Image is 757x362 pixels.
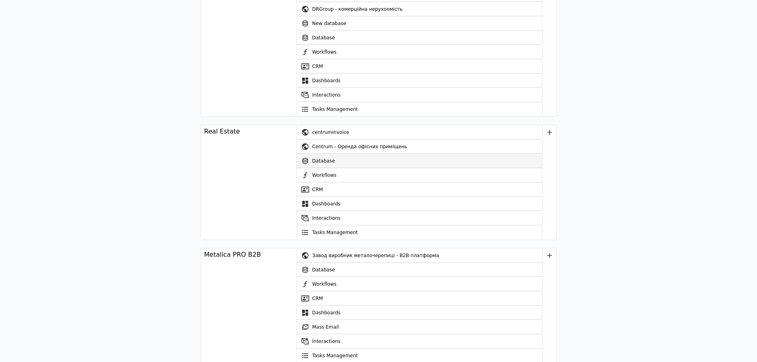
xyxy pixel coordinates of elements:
[296,2,542,16] a: DRGroup - комерційна нерухоомість
[296,59,542,74] a: CRM
[296,102,542,116] a: Tasks Management
[296,291,542,306] a: CRM
[296,334,542,348] a: Interactions
[296,182,542,197] a: CRM
[296,320,542,334] a: Mass Email
[296,277,542,291] a: Workflows
[296,248,542,263] a: Завод виробник металочерепиці - B2B платформа
[312,139,542,154] div: Centrum - Оренда офісних приміщень
[296,139,542,154] a: Centrum - Оренда офісних приміщень
[296,16,542,31] a: New database
[296,125,542,139] a: centruminvoice
[296,225,542,240] a: Tasks Management
[296,74,542,88] a: Dashboards
[296,197,542,211] a: Dashboards
[296,31,542,45] a: Database
[312,2,542,16] div: DRGroup - комерційна нерухоомість
[204,127,240,136] div: Real Estate
[296,306,542,320] a: Dashboards
[312,125,542,139] div: centruminvoice
[296,88,542,102] a: Interactions
[204,250,261,259] div: Metalica PRO B2B
[296,45,542,59] a: Workflows
[296,263,542,277] a: Database
[296,211,542,225] a: Interactions
[296,168,542,182] a: Workflows
[312,248,542,263] div: Завод виробник металочерепиці - B2B платформа
[296,154,542,168] a: Database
